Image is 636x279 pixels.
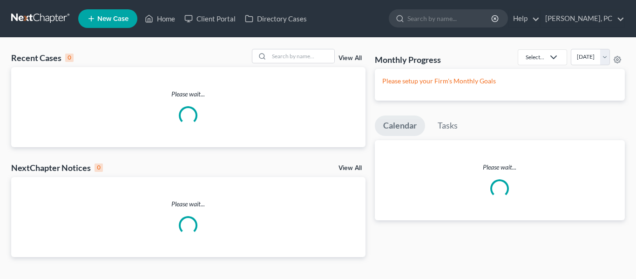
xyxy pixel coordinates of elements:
input: Search by name... [269,49,334,63]
a: Help [508,10,540,27]
p: Please wait... [11,199,365,209]
div: NextChapter Notices [11,162,103,173]
p: Please setup your Firm's Monthly Goals [382,76,618,86]
a: Home [140,10,180,27]
a: View All [338,165,362,171]
div: Select... [526,53,544,61]
input: Search by name... [407,10,493,27]
div: 0 [95,163,103,172]
p: Please wait... [11,89,365,99]
p: Please wait... [375,163,625,172]
div: 0 [65,54,74,62]
a: Calendar [375,116,425,136]
a: Client Portal [180,10,240,27]
a: [PERSON_NAME], PC [541,10,624,27]
div: Recent Cases [11,52,74,63]
h3: Monthly Progress [375,54,441,65]
a: View All [338,55,362,61]
span: New Case [97,15,129,22]
a: Directory Cases [240,10,311,27]
a: Tasks [429,116,466,136]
